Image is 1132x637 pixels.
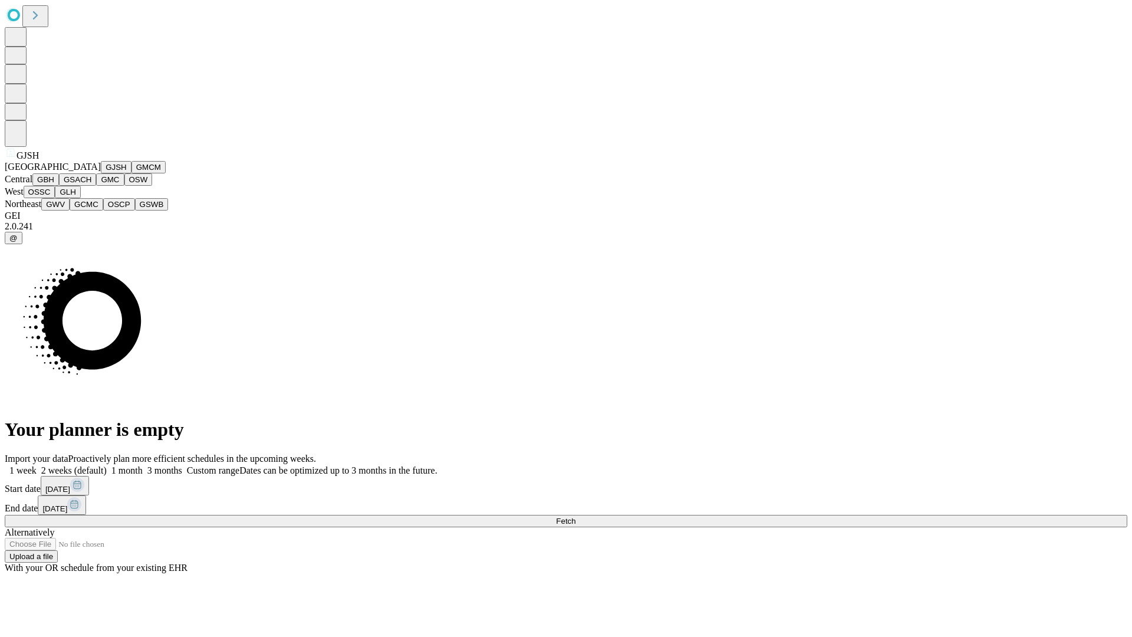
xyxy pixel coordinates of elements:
[59,173,96,186] button: GSACH
[5,515,1127,527] button: Fetch
[5,563,187,573] span: With your OR schedule from your existing EHR
[42,504,67,513] span: [DATE]
[5,527,54,537] span: Alternatively
[5,454,68,464] span: Import your data
[5,186,24,196] span: West
[147,465,182,475] span: 3 months
[239,465,437,475] span: Dates can be optimized up to 3 months in the future.
[5,476,1127,495] div: Start date
[101,161,131,173] button: GJSH
[131,161,166,173] button: GMCM
[187,465,239,475] span: Custom range
[41,198,70,211] button: GWV
[24,186,55,198] button: OSSC
[17,150,39,160] span: GJSH
[5,174,32,184] span: Central
[5,162,101,172] span: [GEOGRAPHIC_DATA]
[9,234,18,242] span: @
[5,232,22,244] button: @
[5,211,1127,221] div: GEI
[32,173,59,186] button: GBH
[41,476,89,495] button: [DATE]
[5,419,1127,441] h1: Your planner is empty
[124,173,153,186] button: OSW
[5,550,58,563] button: Upload a file
[55,186,80,198] button: GLH
[103,198,135,211] button: OSCP
[96,173,124,186] button: GMC
[5,199,41,209] span: Northeast
[45,485,70,494] span: [DATE]
[68,454,316,464] span: Proactively plan more efficient schedules in the upcoming weeks.
[41,465,107,475] span: 2 weeks (default)
[5,495,1127,515] div: End date
[111,465,143,475] span: 1 month
[556,517,575,526] span: Fetch
[9,465,37,475] span: 1 week
[135,198,169,211] button: GSWB
[5,221,1127,232] div: 2.0.241
[70,198,103,211] button: GCMC
[38,495,86,515] button: [DATE]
